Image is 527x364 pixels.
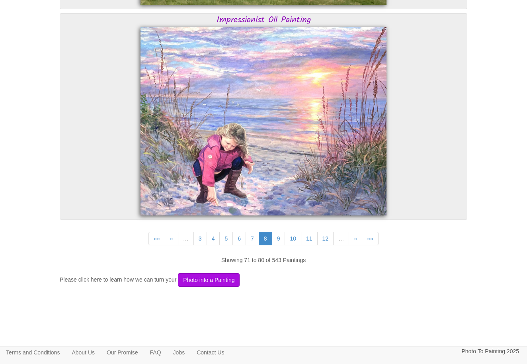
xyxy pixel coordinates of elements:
a: Our Promise [101,346,144,358]
button: Photo into a Painting [178,273,240,287]
a: 3 [193,232,207,245]
a: 5 [219,232,233,245]
a: FAQ [144,346,167,358]
a: » [349,232,362,245]
img: Finished Impressionist Oil Painting Painting [141,27,386,215]
a: 12 [317,232,334,245]
a: »» [362,232,379,245]
a: 10 [285,232,301,245]
p: Please click here to learn how we can turn your [60,273,467,287]
a: « [165,232,178,245]
p: Showing 71 to 80 of 543 Paintings [60,255,467,265]
a: 4 [207,232,220,245]
h3: Impressionist Oil Painting [70,16,457,25]
a: 6 [232,232,246,245]
a: 7 [246,232,259,245]
a: … [333,232,349,245]
a: 8 [259,232,272,245]
a: «« [148,232,165,245]
a: Photo into a Painting [176,276,240,282]
p: Photo To Painting 2025 [461,346,519,356]
a: 11 [301,232,318,245]
a: Contact Us [191,346,230,358]
a: About Us [66,346,101,358]
a: … [178,232,194,245]
a: 9 [272,232,285,245]
a: Jobs [167,346,191,358]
